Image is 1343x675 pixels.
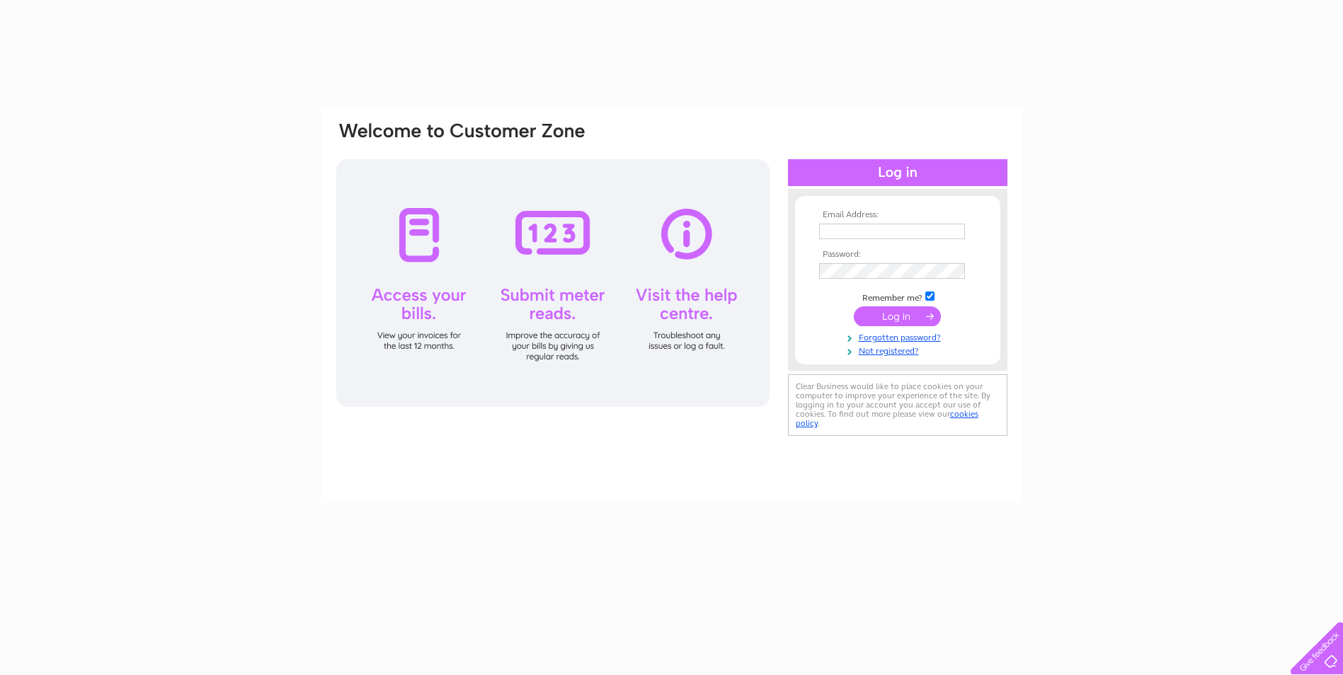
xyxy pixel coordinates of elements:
[819,330,980,343] a: Forgotten password?
[819,343,980,357] a: Not registered?
[816,250,980,260] th: Password:
[796,409,978,428] a: cookies policy
[816,289,980,304] td: Remember me?
[816,210,980,220] th: Email Address:
[788,374,1007,436] div: Clear Business would like to place cookies on your computer to improve your experience of the sit...
[854,306,941,326] input: Submit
